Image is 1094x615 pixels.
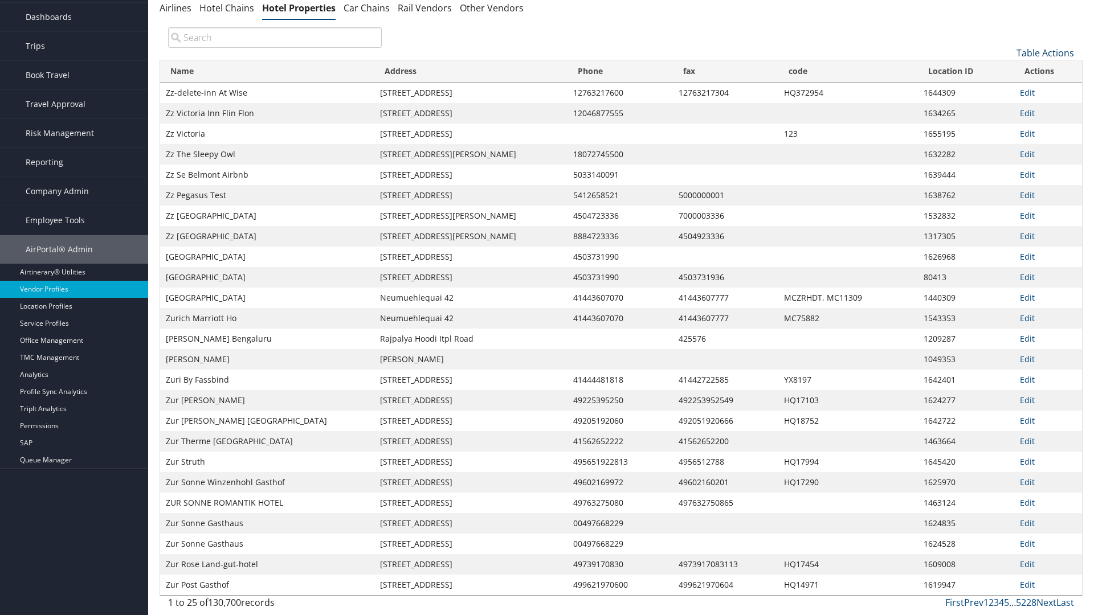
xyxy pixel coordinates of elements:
td: 12763217304 [673,83,778,103]
td: ZUR SONNE ROMANTIK HOTEL [160,493,374,513]
td: 41442722585 [673,370,778,390]
a: 5 [1004,596,1009,609]
td: 41444481818 [568,370,673,390]
a: Edit [1020,456,1035,467]
td: 4504723336 [568,206,673,226]
td: 7000003336 [673,206,778,226]
td: 1463124 [918,493,1014,513]
td: 41443607777 [673,308,778,329]
span: Reporting [26,148,63,177]
td: MCZRHDT, MC11309 [778,288,918,308]
td: 497632750865 [673,493,778,513]
td: [STREET_ADDRESS] [374,452,567,472]
td: 1619947 [918,575,1014,595]
span: Trips [26,32,45,60]
td: HQ14971 [778,575,918,595]
a: Edit [1020,251,1035,262]
span: Book Travel [26,61,70,89]
td: 1639444 [918,165,1014,185]
td: Zz-delete-inn At Wise [160,83,374,103]
td: 5000000001 [673,185,778,206]
td: Zz Victoria [160,124,374,144]
td: 00497668229 [568,534,673,554]
td: [STREET_ADDRESS] [374,472,567,493]
td: 49602160201 [673,472,778,493]
td: Zur Struth [160,452,374,472]
td: 41443607070 [568,308,673,329]
td: 4973917083113 [673,554,778,575]
td: [PERSON_NAME] [160,349,374,370]
th: Location ID: activate to sort column ascending [918,60,1014,83]
a: Edit [1020,128,1035,139]
td: 1634265 [918,103,1014,124]
a: Edit [1020,374,1035,385]
td: [GEOGRAPHIC_DATA] [160,267,374,288]
td: 1609008 [918,554,1014,575]
td: 1655195 [918,124,1014,144]
td: [STREET_ADDRESS] [374,185,567,206]
td: [STREET_ADDRESS] [374,83,567,103]
td: 123 [778,124,918,144]
th: Address: activate to sort column ascending [374,60,567,83]
th: Phone: activate to sort column ascending [568,60,673,83]
td: 492253952549 [673,390,778,411]
td: [STREET_ADDRESS] [374,124,567,144]
td: 80413 [918,267,1014,288]
a: 4 [999,596,1004,609]
td: MC75882 [778,308,918,329]
td: 1463664 [918,431,1014,452]
a: Edit [1020,231,1035,241]
td: 1209287 [918,329,1014,349]
a: First [945,596,964,609]
td: 1625970 [918,472,1014,493]
th: code: activate to sort column ascending [778,60,918,83]
td: 499621970604 [673,575,778,595]
a: 1 [983,596,989,609]
td: Neumuehlequai 42 [374,308,567,329]
a: Edit [1020,210,1035,221]
td: [STREET_ADDRESS] [374,513,567,534]
a: Edit [1020,477,1035,487]
a: Other Vendors [460,2,524,14]
td: HQ17103 [778,390,918,411]
a: Last [1056,596,1074,609]
td: [STREET_ADDRESS] [374,370,567,390]
td: [STREET_ADDRESS] [374,247,567,267]
td: HQ17290 [778,472,918,493]
td: 49602169972 [568,472,673,493]
td: [STREET_ADDRESS] [374,165,567,185]
td: 1624277 [918,390,1014,411]
span: Risk Management [26,119,94,147]
span: Company Admin [26,177,89,206]
a: Edit [1020,272,1035,282]
a: Edit [1020,354,1035,364]
td: [PERSON_NAME] Bengaluru [160,329,374,349]
td: [STREET_ADDRESS] [374,431,567,452]
td: Zur [PERSON_NAME] [GEOGRAPHIC_DATA] [160,411,374,431]
div: 1 to 25 of records [168,596,382,615]
td: 1532832 [918,206,1014,226]
span: AirPortal® Admin [26,235,93,264]
td: 495651922813 [568,452,673,472]
span: Dashboards [26,3,72,31]
td: 1642722 [918,411,1014,431]
td: 1624835 [918,513,1014,534]
td: [STREET_ADDRESS][PERSON_NAME] [374,206,567,226]
td: Zurich Marriott Ho [160,308,374,329]
td: Zur Sonne Gasthaus [160,534,374,554]
td: HQ18752 [778,411,918,431]
td: [GEOGRAPHIC_DATA] [160,288,374,308]
td: 499621970600 [568,575,673,595]
td: 5412658521 [568,185,673,206]
td: 1632282 [918,144,1014,165]
a: 2 [989,596,994,609]
td: 4503731990 [568,247,673,267]
td: Zz [GEOGRAPHIC_DATA] [160,206,374,226]
td: 49763275080 [568,493,673,513]
td: Zur [PERSON_NAME] [160,390,374,411]
th: fax: activate to sort column ascending [673,60,778,83]
a: Edit [1020,436,1035,446]
td: YX8197 [778,370,918,390]
a: Edit [1020,415,1035,426]
td: 4503731990 [568,267,673,288]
